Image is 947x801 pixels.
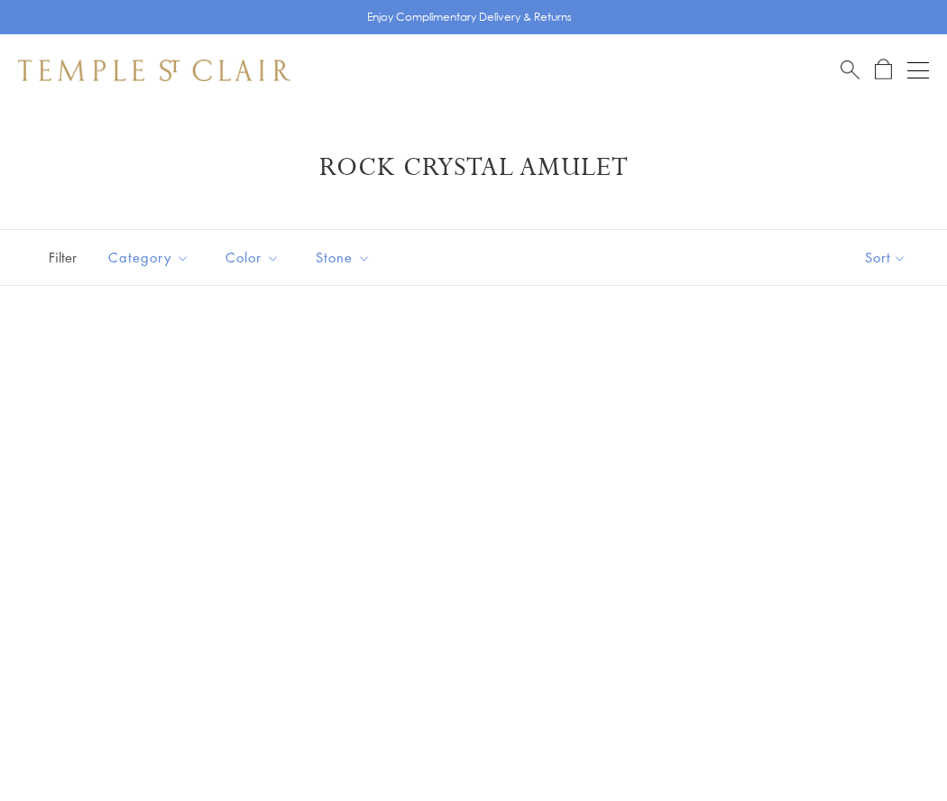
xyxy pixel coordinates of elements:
[307,246,384,269] span: Stone
[907,60,929,81] button: Open navigation
[841,59,860,81] a: Search
[95,237,203,278] button: Category
[302,237,384,278] button: Stone
[216,246,293,269] span: Color
[18,60,290,81] img: Temple St. Clair
[212,237,293,278] button: Color
[45,152,902,184] h1: Rock Crystal Amulet
[824,230,947,285] button: Show sort by
[99,246,203,269] span: Category
[875,59,892,81] a: Open Shopping Bag
[367,8,572,26] p: Enjoy Complimentary Delivery & Returns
